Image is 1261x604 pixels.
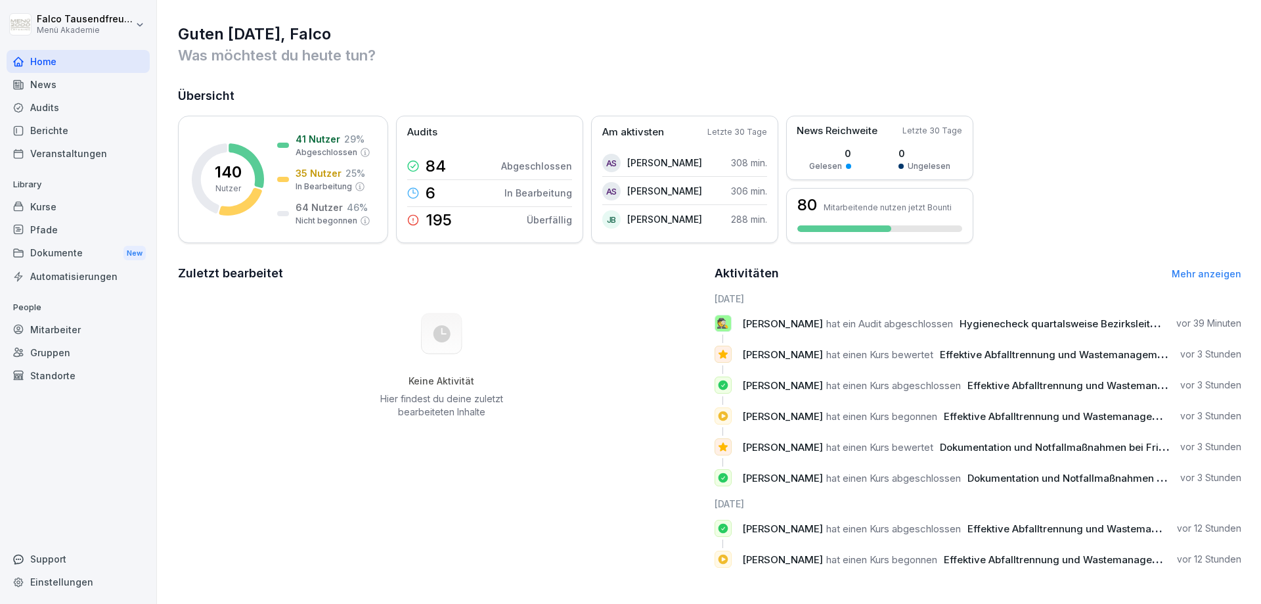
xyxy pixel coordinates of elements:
p: [PERSON_NAME] [627,184,702,198]
a: DokumenteNew [7,241,150,266]
p: 195 [426,212,452,228]
p: Abgeschlossen [296,147,357,158]
p: Ungelesen [908,160,950,172]
p: 288 min. [731,212,767,226]
span: [PERSON_NAME] [742,317,823,330]
p: 6 [426,185,435,201]
h5: Keine Aktivität [375,375,508,387]
p: Library [7,174,150,195]
span: Effektive Abfalltrennung und Wastemanagement im Catering [967,379,1258,392]
p: 84 [426,158,446,174]
p: 🕵️ [717,314,729,333]
p: Am aktivsten [602,125,664,140]
h2: Zuletzt bearbeitet [178,264,705,283]
div: Dokumente [7,241,150,266]
p: Nutzer [215,183,241,195]
span: hat einen Kurs abgeschlossen [826,472,961,484]
p: 25 % [345,166,365,180]
span: hat einen Kurs abgeschlossen [826,523,961,535]
span: hat einen Kurs bewertet [826,441,933,453]
a: Audits [7,96,150,119]
p: vor 39 Minuten [1176,317,1241,330]
p: 0 [809,147,851,160]
span: Effektive Abfalltrennung und Wastemanagement im Catering [967,523,1258,535]
span: hat einen Kurs begonnen [826,410,937,423]
p: News Reichweite [797,124,877,139]
h2: Aktivitäten [715,264,779,283]
a: Mehr anzeigen [1172,268,1241,279]
span: Dokumentation und Notfallmaßnahmen bei Fritteusen [940,441,1194,453]
p: People [7,297,150,318]
h2: Übersicht [178,87,1241,105]
span: [PERSON_NAME] [742,379,823,392]
p: 306 min. [731,184,767,198]
p: 64 Nutzer [296,200,343,214]
a: Mitarbeiter [7,318,150,341]
p: vor 3 Stunden [1180,409,1241,423]
a: Automatisierungen [7,265,150,288]
p: vor 3 Stunden [1180,348,1241,361]
p: vor 12 Stunden [1177,522,1241,535]
div: Support [7,547,150,570]
span: hat einen Kurs begonnen [826,553,937,566]
span: [PERSON_NAME] [742,410,823,423]
p: [PERSON_NAME] [627,156,702,170]
p: 140 [215,164,242,180]
p: Letzte 30 Tage [707,126,767,138]
p: Gelesen [809,160,842,172]
p: [PERSON_NAME] [627,212,702,226]
p: vor 3 Stunden [1180,379,1241,392]
p: Falco Tausendfreund [37,14,133,25]
a: Einstellungen [7,570,150,593]
a: Veranstaltungen [7,142,150,165]
p: Audits [407,125,437,140]
p: Was möchtest du heute tun? [178,45,1241,66]
a: Gruppen [7,341,150,364]
p: In Bearbeitung [296,181,352,193]
p: Menü Akademie [37,26,133,35]
h6: [DATE] [715,497,1242,511]
h3: 80 [797,197,817,213]
h6: [DATE] [715,292,1242,306]
p: vor 3 Stunden [1180,440,1241,453]
p: Letzte 30 Tage [902,125,962,137]
span: Effektive Abfalltrennung und Wastemanagement im Catering [944,553,1235,566]
p: 41 Nutzer [296,132,340,146]
p: 46 % [347,200,368,214]
span: [PERSON_NAME] [742,553,823,566]
div: JB [602,210,621,229]
p: Nicht begonnen [296,215,357,227]
span: Effektive Abfalltrennung und Wastemanagement im Catering [940,348,1231,361]
p: Abgeschlossen [501,159,572,173]
p: Hier findest du deine zuletzt bearbeiteten Inhalte [375,392,508,419]
p: 308 min. [731,156,767,170]
p: vor 12 Stunden [1177,553,1241,566]
p: vor 3 Stunden [1180,471,1241,484]
span: [PERSON_NAME] [742,441,823,453]
span: Hygienecheck quartalsweise Bezirksleiter /Regionalleiter [960,317,1232,330]
p: Überfällig [527,213,572,227]
p: Mitarbeitende nutzen jetzt Bounti [824,202,952,212]
div: AS [602,154,621,172]
div: Kurse [7,195,150,218]
a: Home [7,50,150,73]
div: AS [602,182,621,200]
p: 0 [898,147,950,160]
p: 35 Nutzer [296,166,342,180]
h1: Guten [DATE], Falco [178,24,1241,45]
span: [PERSON_NAME] [742,472,823,484]
span: hat einen Kurs abgeschlossen [826,379,961,392]
div: Standorte [7,364,150,387]
div: News [7,73,150,96]
span: Dokumentation und Notfallmaßnahmen bei Fritteusen [967,472,1222,484]
a: Berichte [7,119,150,142]
span: [PERSON_NAME] [742,523,823,535]
span: [PERSON_NAME] [742,348,823,361]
